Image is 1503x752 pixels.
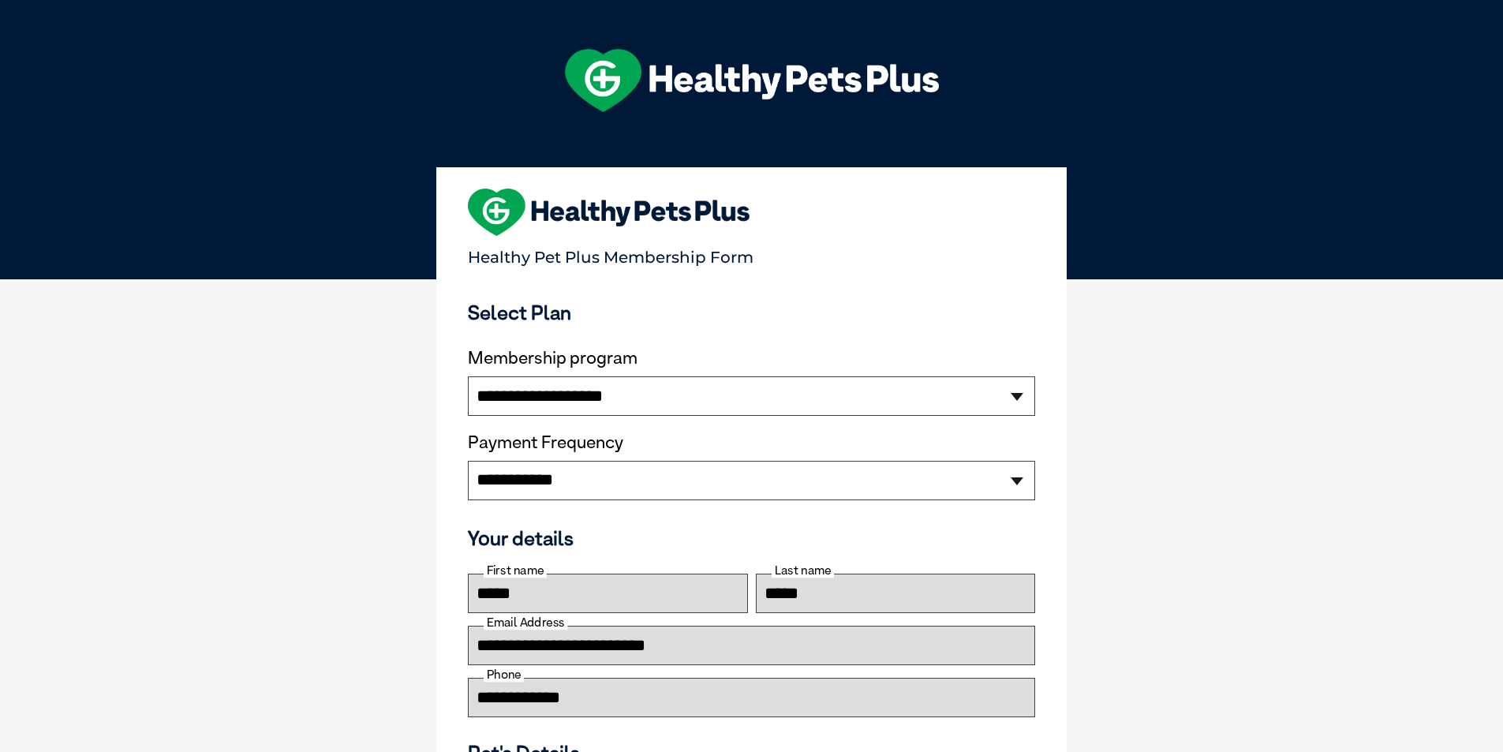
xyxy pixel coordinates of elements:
label: Membership program [468,348,1035,369]
label: Email Address [484,615,567,630]
label: First name [484,563,547,578]
label: Payment Frequency [468,432,623,453]
label: Phone [484,668,524,682]
label: Last name [772,563,834,578]
h3: Your details [468,526,1035,550]
h3: Select Plan [468,301,1035,324]
img: heart-shape-hpp-logo-large.png [468,189,750,236]
img: hpp-logo-landscape-green-white.png [565,49,939,112]
p: Healthy Pet Plus Membership Form [468,241,1035,267]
